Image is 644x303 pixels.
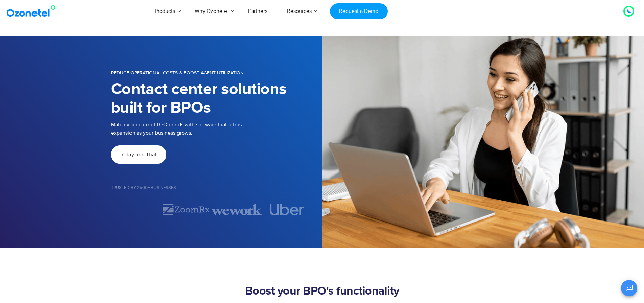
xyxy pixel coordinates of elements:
h2: Boost your BPO's functionality [111,285,533,298]
img: uber [269,204,304,215]
div: 3 of 7 [211,204,262,215]
button: Open chat [621,280,637,296]
div: 2 of 7 [161,204,211,215]
div: 1 of 7 [111,205,161,213]
span: Reduce operational costs & boost agent utilization [111,70,244,76]
div: 4 of 7 [262,204,312,215]
span: 7-day free Ttial [121,152,156,157]
a: Request a Demo [330,3,388,19]
a: 7-day free Ttial [111,145,166,164]
h1: Contact center solutions built for BPOs [111,80,312,117]
p: Match your current BPO needs with software that offers expansion as your business grows. [111,121,256,137]
h5: Trusted by 2500+ Businesses [111,186,312,190]
div: Image Carousel [111,204,312,215]
img: wework [211,204,262,215]
img: zoomrx [162,204,210,215]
